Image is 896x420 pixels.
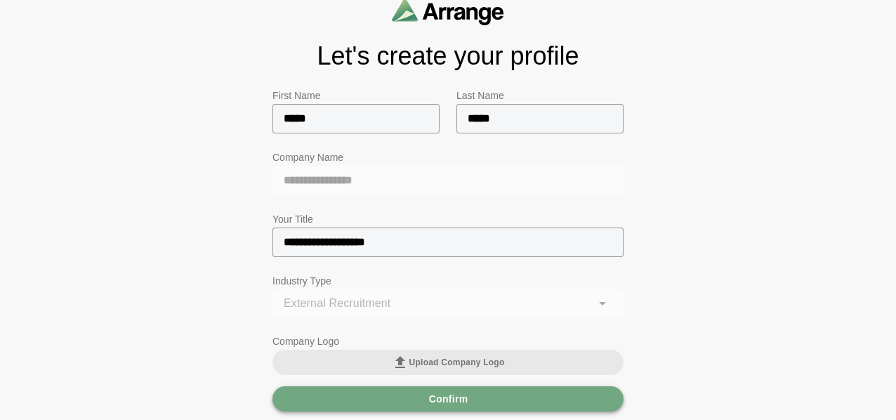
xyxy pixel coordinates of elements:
button: Upload Company Logo [272,350,624,375]
button: Confirm [272,386,624,412]
h1: Let's create your profile [272,42,624,70]
p: Your Title [272,211,624,228]
span: Confirm [428,386,468,412]
span: Upload Company Logo [392,354,505,371]
p: Company Logo [272,333,624,350]
p: Last Name [456,87,624,104]
p: Company Name [272,149,624,166]
p: First Name [272,87,440,104]
p: Industry Type [272,273,624,289]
